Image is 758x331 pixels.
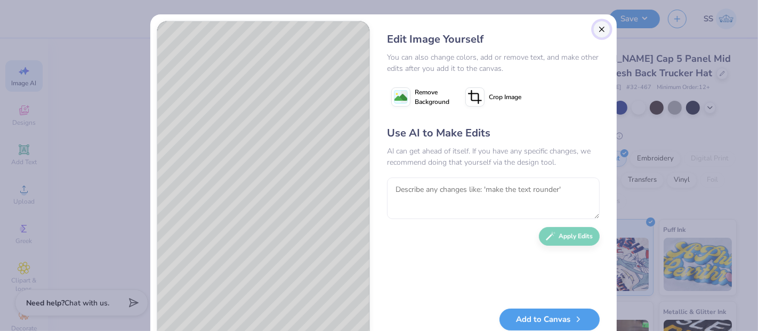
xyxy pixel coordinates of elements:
div: Use AI to Make Edits [387,125,600,141]
button: Close [593,21,610,38]
button: Crop Image [461,84,528,110]
button: Remove Background [387,84,454,110]
div: You can also change colors, add or remove text, and make other edits after you add it to the canvas. [387,52,600,74]
button: Add to Canvas [499,309,600,330]
div: AI can get ahead of itself. If you have any specific changes, we recommend doing that yourself vi... [387,146,600,168]
span: Remove Background [415,87,449,107]
div: Edit Image Yourself [387,31,600,47]
span: Crop Image [489,92,521,102]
